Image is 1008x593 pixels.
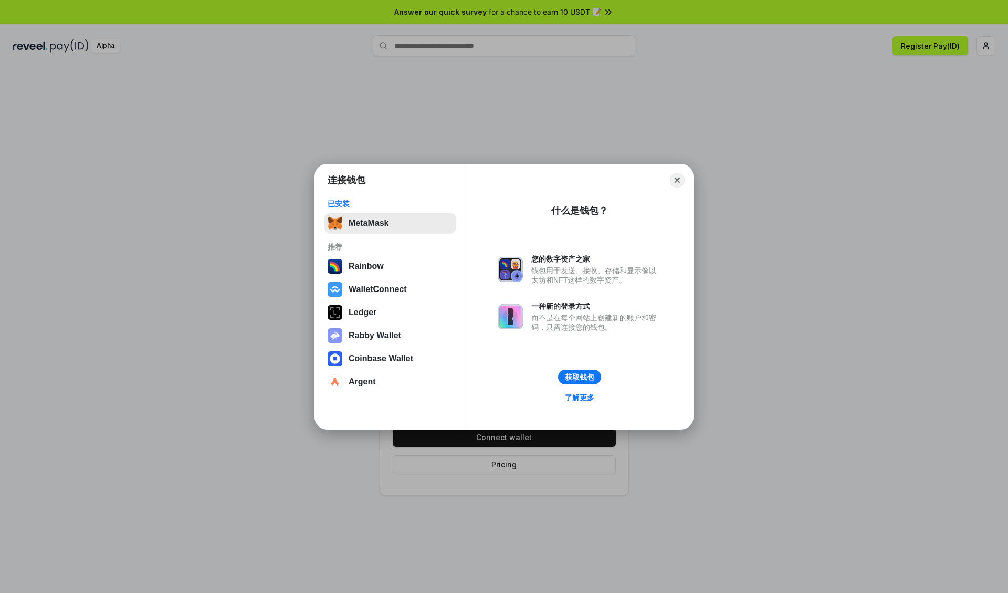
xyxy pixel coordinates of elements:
[328,174,365,186] h1: 连接钱包
[349,308,376,317] div: Ledger
[324,256,456,277] button: Rainbow
[328,351,342,366] img: svg+xml,%3Csvg%20width%3D%2228%22%20height%3D%2228%22%20viewBox%3D%220%200%2028%2028%22%20fill%3D...
[349,354,413,363] div: Coinbase Wallet
[558,370,601,384] button: 获取钱包
[498,304,523,329] img: svg+xml,%3Csvg%20xmlns%3D%22http%3A%2F%2Fwww.w3.org%2F2000%2Fsvg%22%20fill%3D%22none%22%20viewBox...
[324,279,456,300] button: WalletConnect
[565,372,594,382] div: 获取钱包
[531,313,661,332] div: 而不是在每个网站上创建新的账户和密码，只需连接您的钱包。
[328,259,342,274] img: svg+xml,%3Csvg%20width%3D%22120%22%20height%3D%22120%22%20viewBox%3D%220%200%20120%20120%22%20fil...
[324,371,456,392] button: Argent
[328,282,342,297] img: svg+xml,%3Csvg%20width%3D%2228%22%20height%3D%2228%22%20viewBox%3D%220%200%2028%2028%22%20fill%3D...
[531,266,661,285] div: 钱包用于发送、接收、存储和显示像以太坊和NFT这样的数字资产。
[324,213,456,234] button: MetaMask
[328,216,342,231] img: svg+xml,%3Csvg%20fill%3D%22none%22%20height%3D%2233%22%20viewBox%3D%220%200%2035%2033%22%20width%...
[551,204,608,217] div: 什么是钱包？
[328,328,342,343] img: svg+xml,%3Csvg%20xmlns%3D%22http%3A%2F%2Fwww.w3.org%2F2000%2Fsvg%22%20fill%3D%22none%22%20viewBox...
[531,254,661,264] div: 您的数字资产之家
[349,219,388,228] div: MetaMask
[324,348,456,369] button: Coinbase Wallet
[670,173,685,188] button: Close
[565,393,594,402] div: 了解更多
[328,199,453,209] div: 已安装
[349,262,384,271] div: Rainbow
[328,374,342,389] img: svg+xml,%3Csvg%20width%3D%2228%22%20height%3D%2228%22%20viewBox%3D%220%200%2028%2028%22%20fill%3D...
[498,257,523,282] img: svg+xml,%3Csvg%20xmlns%3D%22http%3A%2F%2Fwww.w3.org%2F2000%2Fsvg%22%20fill%3D%22none%22%20viewBox...
[328,305,342,320] img: svg+xml,%3Csvg%20xmlns%3D%22http%3A%2F%2Fwww.w3.org%2F2000%2Fsvg%22%20width%3D%2228%22%20height%3...
[324,302,456,323] button: Ledger
[349,331,401,340] div: Rabby Wallet
[324,325,456,346] button: Rabby Wallet
[328,242,453,252] div: 推荐
[349,377,376,387] div: Argent
[531,301,661,311] div: 一种新的登录方式
[559,391,601,404] a: 了解更多
[349,285,407,294] div: WalletConnect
